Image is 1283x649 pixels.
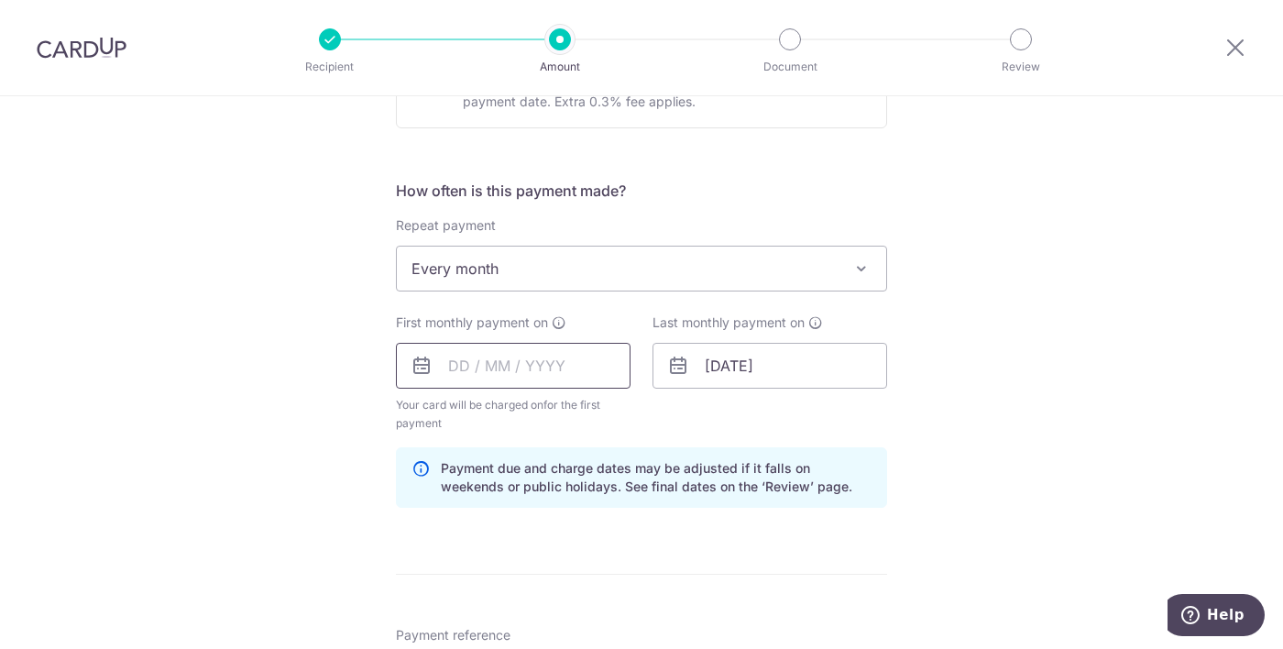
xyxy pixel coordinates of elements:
p: Review [953,58,1089,76]
span: Last monthly payment on [652,313,805,332]
span: First monthly payment on [396,313,548,332]
img: CardUp [37,37,126,59]
span: Payment reference [396,626,510,644]
span: Every month [396,246,887,291]
p: Document [722,58,858,76]
p: Recipient [262,58,398,76]
span: Every month [397,247,886,291]
p: Amount [492,58,628,76]
p: Payment due and charge dates may be adjusted if it falls on weekends or public holidays. See fina... [441,459,872,496]
input: DD / MM / YYYY [652,343,887,389]
input: DD / MM / YYYY [396,343,631,389]
h5: How often is this payment made? [396,180,887,202]
iframe: Opens a widget where you can find more information [1168,594,1265,640]
label: Repeat payment [396,216,496,235]
span: Your card will be charged on [396,396,631,433]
